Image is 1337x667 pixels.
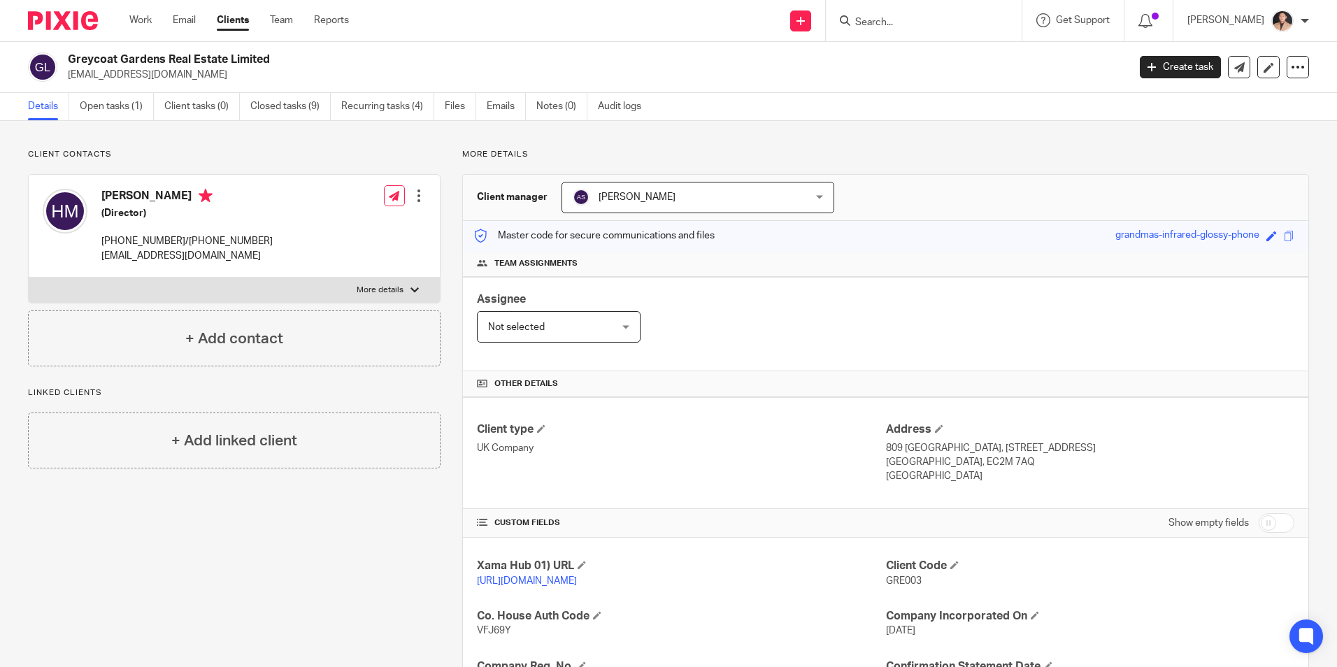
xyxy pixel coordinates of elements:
span: Team assignments [494,258,578,269]
a: Emails [487,93,526,120]
h4: Company Incorporated On [886,609,1294,624]
span: [PERSON_NAME] [599,192,675,202]
p: 809 [GEOGRAPHIC_DATA], [STREET_ADDRESS] [886,441,1294,455]
img: svg%3E [43,189,87,234]
img: svg%3E [28,52,57,82]
a: Closed tasks (9) [250,93,331,120]
p: More details [357,285,403,296]
a: Recurring tasks (4) [341,93,434,120]
p: More details [462,149,1309,160]
div: grandmas-infrared-glossy-phone [1115,228,1259,244]
a: Audit logs [598,93,652,120]
h4: [PERSON_NAME] [101,189,273,206]
a: Clients [217,13,249,27]
a: Files [445,93,476,120]
h4: Client Code [886,559,1294,573]
a: Open tasks (1) [80,93,154,120]
h2: Greycoat Gardens Real Estate Limited [68,52,908,67]
img: svg%3E [573,189,589,206]
a: Client tasks (0) [164,93,240,120]
p: Master code for secure communications and files [473,229,715,243]
h4: Co. House Auth Code [477,609,885,624]
h4: Xama Hub 01) URL [477,559,885,573]
p: [PHONE_NUMBER]/[PHONE_NUMBER] [101,234,273,248]
h4: + Add contact [185,328,283,350]
img: Pixie [28,11,98,30]
a: Create task [1140,56,1221,78]
span: GRE003 [886,576,922,586]
span: [DATE] [886,626,915,636]
h4: + Add linked client [171,430,297,452]
p: [EMAIL_ADDRESS][DOMAIN_NAME] [101,249,273,263]
p: [EMAIL_ADDRESS][DOMAIN_NAME] [68,68,1119,82]
a: Reports [314,13,349,27]
a: Email [173,13,196,27]
h3: Client manager [477,190,548,204]
p: Client contacts [28,149,441,160]
a: Work [129,13,152,27]
p: UK Company [477,441,885,455]
a: Details [28,93,69,120]
span: Assignee [477,294,526,305]
h5: (Director) [101,206,273,220]
span: Other details [494,378,558,389]
img: Nikhil%20(2).jpg [1271,10,1294,32]
label: Show empty fields [1168,516,1249,530]
p: [PERSON_NAME] [1187,13,1264,27]
span: VFJ69Y [477,626,511,636]
a: Team [270,13,293,27]
p: [GEOGRAPHIC_DATA], EC2M 7AQ [886,455,1294,469]
input: Search [854,17,980,29]
h4: Client type [477,422,885,437]
span: Get Support [1056,15,1110,25]
h4: CUSTOM FIELDS [477,517,885,529]
a: Notes (0) [536,93,587,120]
h4: Address [886,422,1294,437]
a: [URL][DOMAIN_NAME] [477,576,577,586]
span: Not selected [488,322,545,332]
p: [GEOGRAPHIC_DATA] [886,469,1294,483]
p: Linked clients [28,387,441,399]
i: Primary [199,189,213,203]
